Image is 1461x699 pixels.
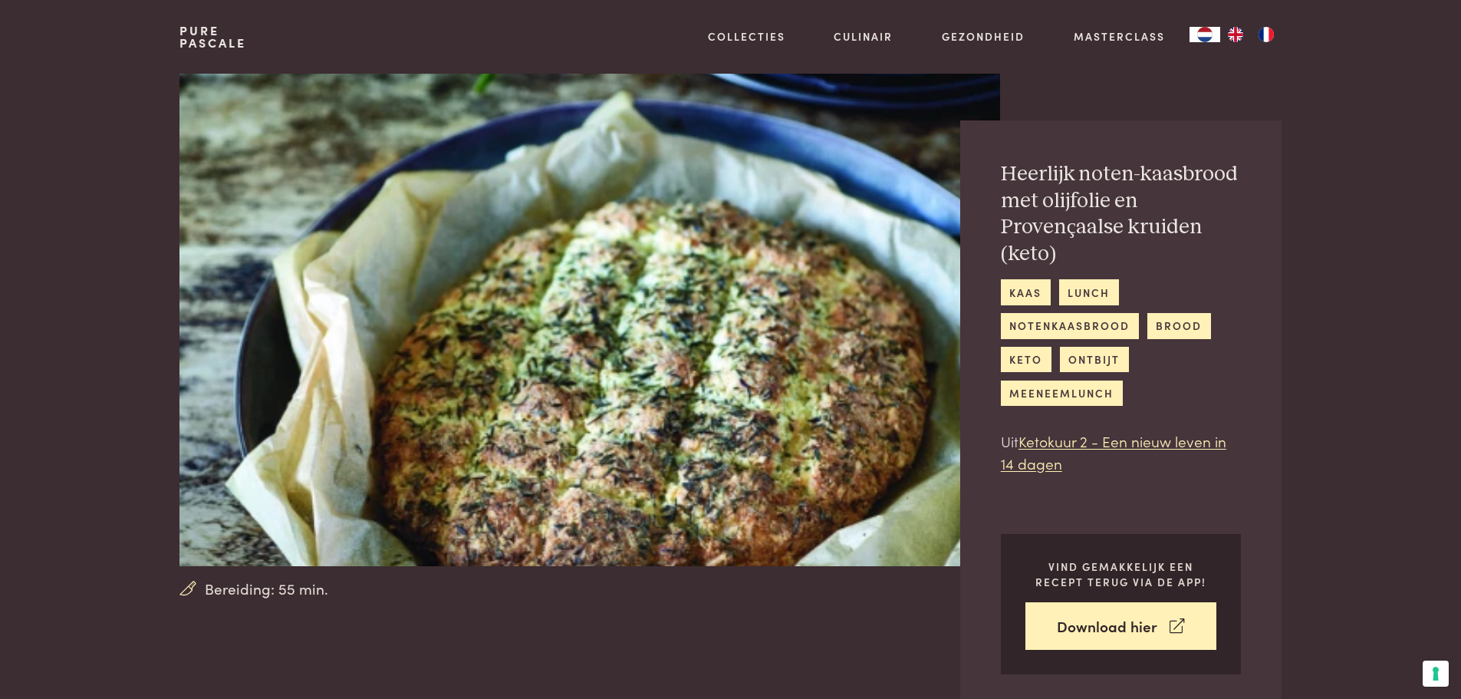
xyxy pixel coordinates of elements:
a: brood [1147,313,1211,338]
a: ontbijt [1060,347,1129,372]
ul: Language list [1220,27,1282,42]
button: Uw voorkeuren voor toestemming voor trackingtechnologieën [1423,661,1449,687]
a: Collecties [708,28,785,45]
a: kaas [1001,279,1051,305]
a: keto [1001,347,1051,372]
aside: Language selected: Nederlands [1190,27,1282,42]
p: Uit [1001,430,1241,474]
a: notenkaasbrood [1001,313,1139,338]
div: Language [1190,27,1220,42]
a: NL [1190,27,1220,42]
a: Masterclass [1074,28,1165,45]
a: lunch [1059,279,1119,305]
a: meeneemlunch [1001,381,1123,406]
a: FR [1251,27,1282,42]
a: Ketokuur 2 - Een nieuw leven in 14 dagen [1001,430,1226,473]
p: Vind gemakkelijk een recept terug via de app! [1025,559,1216,590]
img: Heerlijk noten-kaasbrood met olijfolie en Provençaalse kruiden (keto) [179,74,999,566]
a: Gezondheid [942,28,1025,45]
span: Bereiding: 55 min. [205,578,328,600]
h2: Heerlijk noten-kaasbrood met olijfolie en Provençaalse kruiden (keto) [1001,161,1241,267]
a: Culinair [834,28,893,45]
a: PurePascale [179,25,246,49]
a: EN [1220,27,1251,42]
a: Download hier [1025,602,1216,651]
